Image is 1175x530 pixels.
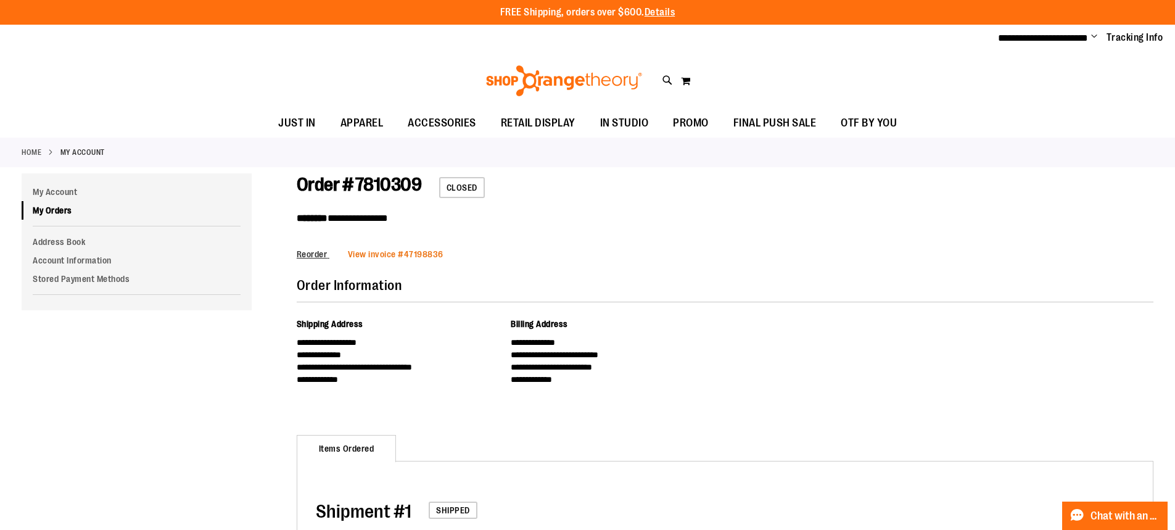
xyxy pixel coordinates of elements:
[22,270,252,288] a: Stored Payment Methods
[316,501,405,522] span: Shipment #
[266,109,328,138] a: JUST IN
[278,109,316,137] span: JUST IN
[297,435,397,462] strong: Items Ordered
[841,109,897,137] span: OTF BY YOU
[22,147,41,158] a: Home
[22,201,252,220] a: My Orders
[297,249,328,259] span: Reorder
[22,183,252,201] a: My Account
[316,501,411,522] span: 1
[429,502,477,519] span: Shipped
[511,319,568,329] span: Billing Address
[340,109,384,137] span: APPAREL
[328,109,396,138] a: APPAREL
[348,249,404,259] span: View invoice #
[439,177,485,198] span: Closed
[588,109,661,138] a: IN STUDIO
[297,174,422,195] span: Order # 7810309
[500,6,675,20] p: FREE Shipping, orders over $600.
[348,249,443,259] a: View invoice #47198836
[733,109,817,137] span: FINAL PUSH SALE
[1090,510,1160,522] span: Chat with an Expert
[60,147,105,158] strong: My Account
[297,278,402,293] span: Order Information
[395,109,489,138] a: ACCESSORIES
[673,109,709,137] span: PROMO
[297,319,363,329] span: Shipping Address
[408,109,476,137] span: ACCESSORIES
[489,109,588,138] a: RETAIL DISPLAY
[22,233,252,251] a: Address Book
[1107,31,1163,44] a: Tracking Info
[1062,502,1168,530] button: Chat with an Expert
[484,65,644,96] img: Shop Orangetheory
[1091,31,1097,44] button: Account menu
[297,249,329,259] a: Reorder
[501,109,575,137] span: RETAIL DISPLAY
[22,251,252,270] a: Account Information
[721,109,829,138] a: FINAL PUSH SALE
[600,109,649,137] span: IN STUDIO
[645,7,675,18] a: Details
[661,109,721,138] a: PROMO
[828,109,909,138] a: OTF BY YOU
